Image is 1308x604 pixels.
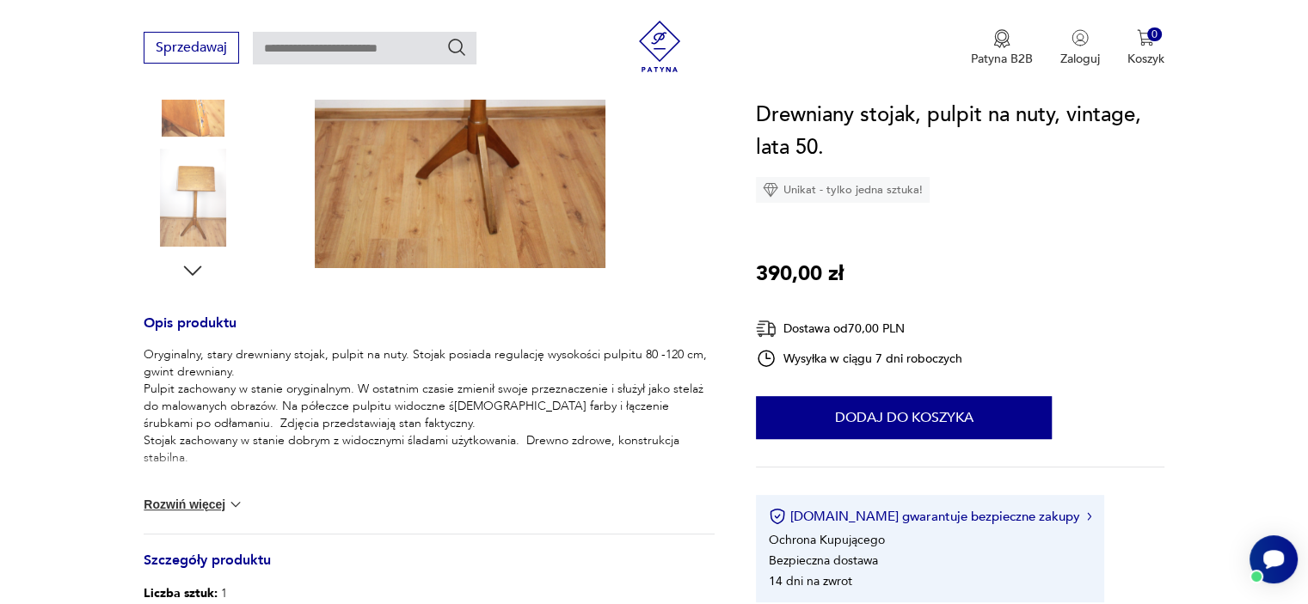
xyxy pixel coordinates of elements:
[756,396,1052,439] button: Dodaj do koszyka
[1060,51,1100,67] p: Zaloguj
[971,29,1033,67] button: Patyna B2B
[1127,51,1164,67] p: Koszyk
[763,182,778,198] img: Ikona diamentu
[144,318,715,346] h3: Opis produktu
[1137,29,1154,46] img: Ikona koszyka
[756,348,962,369] div: Wysyłka w ciągu 7 dni roboczych
[1087,512,1092,521] img: Ikona strzałki w prawo
[769,573,852,589] li: 14 dni na zwrot
[1060,29,1100,67] button: Zaloguj
[1072,29,1089,46] img: Ikonka użytkownika
[756,177,930,203] div: Unikat - tylko jedna sztuka!
[756,318,777,339] img: Ikona dostawy
[971,51,1033,67] p: Patyna B2B
[144,585,218,601] b: Liczba sztuk:
[971,29,1033,67] a: Ikona medaluPatyna B2B
[446,37,467,58] button: Szukaj
[1147,27,1162,42] div: 0
[634,21,685,72] img: Patyna - sklep z meblami i dekoracjami vintage
[769,532,885,548] li: Ochrona Kupującego
[993,29,1010,48] img: Ikona medalu
[144,149,242,247] img: Zdjęcie produktu Drewniany stojak, pulpit na nuty, vintage, lata 50.
[1250,535,1298,583] iframe: Smartsupp widget button
[756,318,962,339] div: Dostawa od 70,00 PLN
[144,43,239,55] a: Sprzedawaj
[144,32,239,64] button: Sprzedawaj
[1127,29,1164,67] button: 0Koszyk
[769,508,1091,525] button: [DOMAIN_NAME] gwarantuje bezpieczne zakupy
[769,508,786,525] img: Ikona certyfikatu
[769,552,878,569] li: Bezpieczna dostawa
[144,346,715,467] p: Oryginalny, stary drewniany stojak, pulpit na nuty. Stojak posiada regulację wysokości pulpitu 80...
[756,258,844,290] p: 390,00 zł
[756,99,1164,164] h1: Drewniany stojak, pulpit na nuty, vintage, lata 50.
[144,496,243,513] button: Rozwiń więcej
[227,496,244,513] img: chevron down
[144,555,715,583] h3: Szczegóły produktu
